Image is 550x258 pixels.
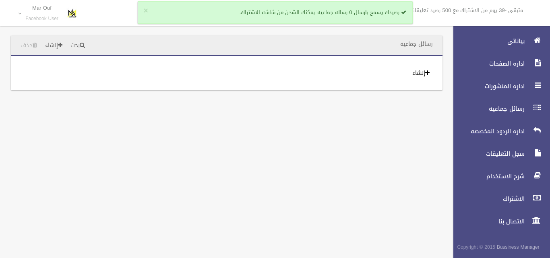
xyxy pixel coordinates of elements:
[409,66,433,80] a: إنشاء
[447,100,550,118] a: رسائل جماعيه
[391,36,442,52] header: رسائل جماعيه
[447,60,527,68] span: اداره الصفحات
[447,32,550,50] a: بياناتى
[42,38,66,53] a: إنشاء
[138,1,413,24] div: رصيدك يسمح بارسال 0 رساله جماعيه يمكنك الشحن من شاشه الاشتراك.
[447,122,550,140] a: اداره الردود المخصصه
[25,16,58,22] small: Facebook User
[447,55,550,72] a: اداره الصفحات
[447,167,550,185] a: شرح الاستخدام
[447,190,550,208] a: الاشتراك
[447,82,527,90] span: اداره المنشورات
[144,7,148,15] button: ×
[457,243,495,252] span: Copyright © 2015
[497,243,540,252] strong: Bussiness Manager
[447,195,527,203] span: الاشتراك
[447,150,527,158] span: سجل التعليقات
[447,105,527,113] span: رسائل جماعيه
[447,217,527,225] span: الاتصال بنا
[447,127,527,135] span: اداره الردود المخصصه
[447,77,550,95] a: اداره المنشورات
[67,38,88,53] a: بحث
[447,37,527,45] span: بياناتى
[447,172,527,180] span: شرح الاستخدام
[447,145,550,163] a: سجل التعليقات
[447,213,550,230] a: الاتصال بنا
[25,5,58,11] p: Mar Ouf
